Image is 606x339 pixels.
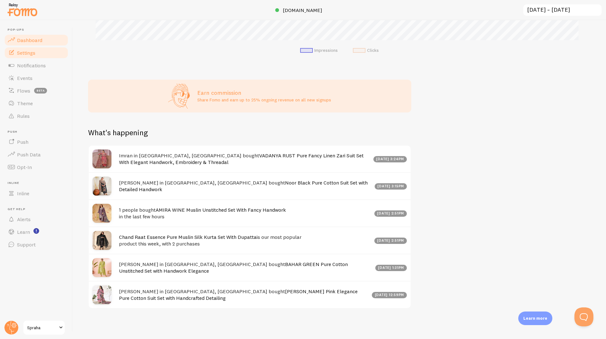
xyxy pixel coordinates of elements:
a: Alerts [4,213,69,226]
span: Push [17,139,28,145]
span: Spraha [27,324,57,331]
p: Learn more [523,315,547,321]
a: Noor Black Pure Cotton Suit Set with Detailed Handwork [119,179,368,192]
svg: <p>Watch New Feature Tutorials!</p> [33,228,39,234]
a: AMIRA WINE Muslin Unstitched Set With Fancy Handwork [156,207,286,213]
a: Flows beta [4,84,69,97]
span: Learn [17,229,30,235]
div: [DATE] 2:51pm [374,210,407,217]
span: Notifications [17,62,46,69]
h4: 1 people bought in the last few hours [119,207,371,220]
h4: [PERSON_NAME] in [GEOGRAPHIC_DATA], [GEOGRAPHIC_DATA] bought [119,179,371,192]
a: Learn [4,226,69,238]
a: Inline [4,187,69,200]
span: Rules [17,113,30,119]
span: Support [17,241,36,248]
span: Push Data [17,151,41,158]
iframe: Help Scout Beacon - Open [574,307,593,326]
h3: Earn commission [197,89,331,96]
div: [DATE] 1:31pm [375,265,407,271]
a: Opt-In [4,161,69,173]
span: Settings [17,50,35,56]
a: VADANYA RUST Pure Fancy Linen Zari Suit Set With Elegant Handwork, Embroidery & Threadal [119,152,364,165]
a: Dashboard [4,34,69,46]
a: Settings [4,46,69,59]
span: Flows [17,88,30,94]
li: Clicks [353,48,379,53]
span: Pop-ups [8,28,69,32]
a: Spraha [23,320,65,335]
a: Chand Raat Essence Pure Muslin Silk Kurta Set With Dupatta [119,234,257,240]
h2: What's happening [88,128,148,137]
a: Support [4,238,69,251]
a: [PERSON_NAME] Pink Elegance Pure Cotton Suit Set with Handcrafted Detailing [119,288,358,301]
h4: Imran in [GEOGRAPHIC_DATA], [GEOGRAPHIC_DATA] bought [119,152,370,165]
div: [DATE] 3:24pm [373,156,407,162]
a: BAHAR GREEN Pure Cotton Unstitched Set with Handwork Elegance [119,261,348,274]
span: Theme [17,100,33,106]
a: Push Data [4,148,69,161]
a: Notifications [4,59,69,72]
div: Learn more [518,312,552,325]
a: Events [4,72,69,84]
span: Inline [8,181,69,185]
span: Events [17,75,33,81]
span: Get Help [8,207,69,211]
h4: [PERSON_NAME] in [GEOGRAPHIC_DATA], [GEOGRAPHIC_DATA] bought [119,288,368,301]
span: Alerts [17,216,31,222]
div: [DATE] 12:59pm [372,292,407,298]
span: Inline [17,190,29,197]
div: [DATE] 2:51pm [374,238,407,244]
a: Push [4,136,69,148]
span: Dashboard [17,37,42,43]
a: Rules [4,110,69,122]
span: Opt-In [17,164,32,170]
a: Theme [4,97,69,110]
div: [DATE] 3:15pm [375,183,407,190]
h4: [PERSON_NAME] in [GEOGRAPHIC_DATA], [GEOGRAPHIC_DATA] bought [119,261,371,274]
img: fomo-relay-logo-orange.svg [7,2,38,18]
li: Impressions [300,48,338,53]
p: Share Fomo and earn up to 25% ongoing revenue on all new signups [197,97,331,103]
span: beta [34,88,47,94]
h4: is our most popular product this week, with 2 purchases [119,234,371,247]
span: Push [8,130,69,134]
